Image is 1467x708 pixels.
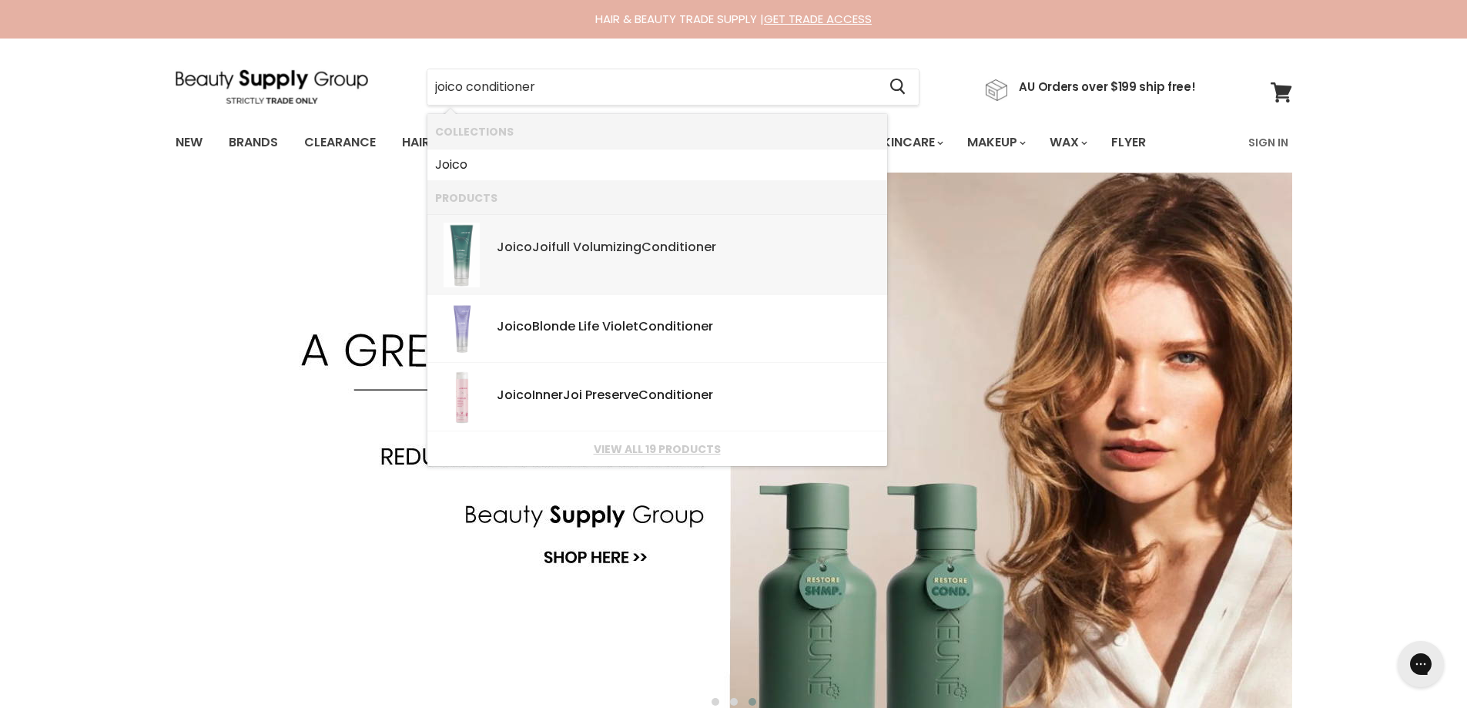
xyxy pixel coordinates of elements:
button: Search [878,69,919,105]
a: Flyer [1100,126,1157,159]
a: New [164,126,214,159]
li: Collections: Joico [427,149,887,181]
img: blondelifeconditioner200ml_600x_2x_1_200x.png [435,302,489,356]
a: View all 19 products [435,443,879,455]
div: InnerJoi Preserve [497,388,879,404]
li: Collections [427,114,887,149]
li: View All [427,431,887,466]
b: Joico [435,156,467,173]
nav: Main [156,120,1311,165]
li: Products: Joico InnerJoi Preserve Conditioner [427,363,887,431]
a: Sign In [1239,126,1298,159]
a: Clearance [293,126,387,159]
li: Products [427,180,887,215]
a: Makeup [956,126,1035,159]
a: Wax [1038,126,1097,159]
input: Search [427,69,878,105]
div: Blonde Life Violet [497,320,879,336]
li: Products: Joico Joifull Volumizing Conditioner [427,215,887,294]
b: Conditioner [638,317,713,335]
li: Products: Joico Blonde Life Violet Conditioner [427,294,887,363]
a: Skincare [863,126,953,159]
b: Joico [497,238,532,256]
b: Joico [497,317,532,335]
iframe: Gorgias live chat messenger [1390,636,1452,693]
img: yhst-88462588038071_2597_1531483002_600x_2x_4857ad52-cd88-42f1-b333-969835e13647_200x.jpg [444,223,479,287]
b: Joico [497,386,532,404]
div: Joifull Volumizing [497,240,879,257]
a: Haircare [390,126,480,159]
a: GET TRADE ACCESS [764,11,872,27]
b: Conditioner [638,386,713,404]
a: Brands [217,126,290,159]
ul: Main menu [164,120,1198,165]
div: HAIR & BEAUTY TRADE SUPPLY | [156,12,1311,27]
img: pc_300.webp [435,371,489,424]
b: Conditioner [641,238,716,256]
form: Product [427,69,919,106]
